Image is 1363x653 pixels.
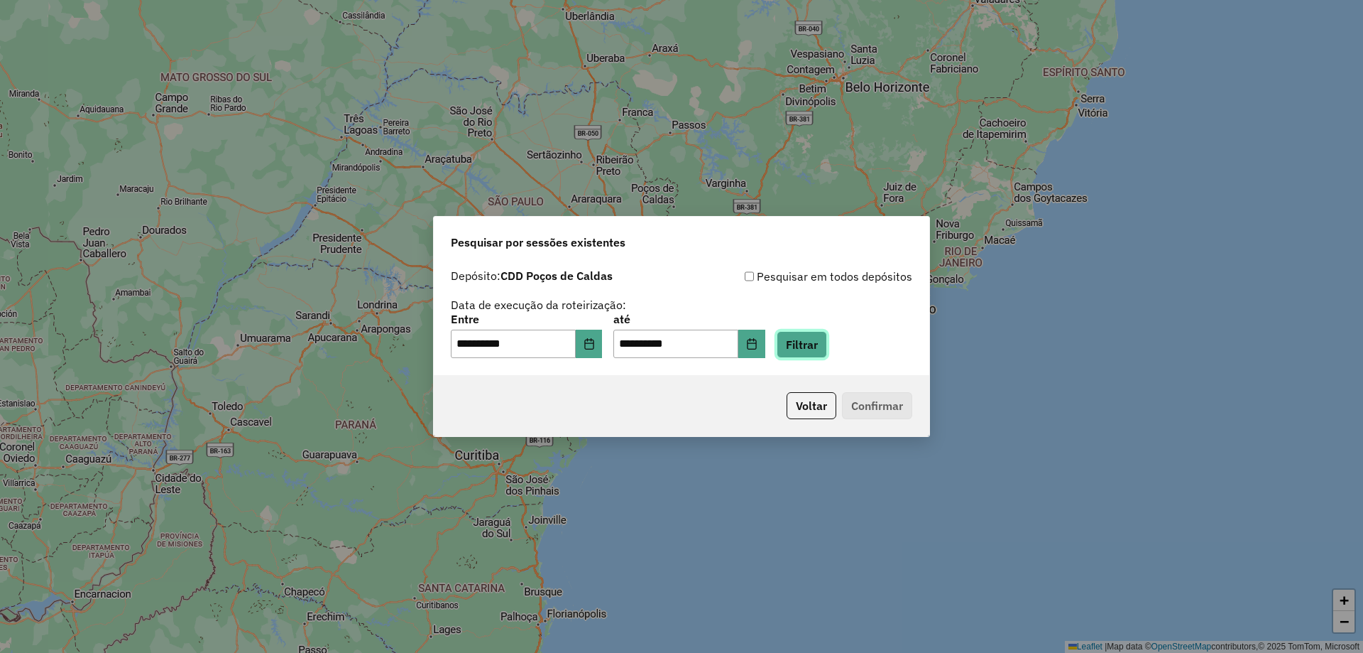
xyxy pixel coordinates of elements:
span: Pesquisar por sessões existentes [451,234,625,251]
button: Choose Date [738,330,765,358]
button: Choose Date [576,330,603,358]
strong: CDD Poços de Caldas [500,269,613,283]
button: Filtrar [777,331,827,358]
label: Entre [451,311,602,328]
button: Voltar [787,392,836,419]
label: até [613,311,765,328]
label: Depósito: [451,267,613,284]
label: Data de execução da roteirização: [451,296,626,313]
div: Pesquisar em todos depósitos [681,268,912,285]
